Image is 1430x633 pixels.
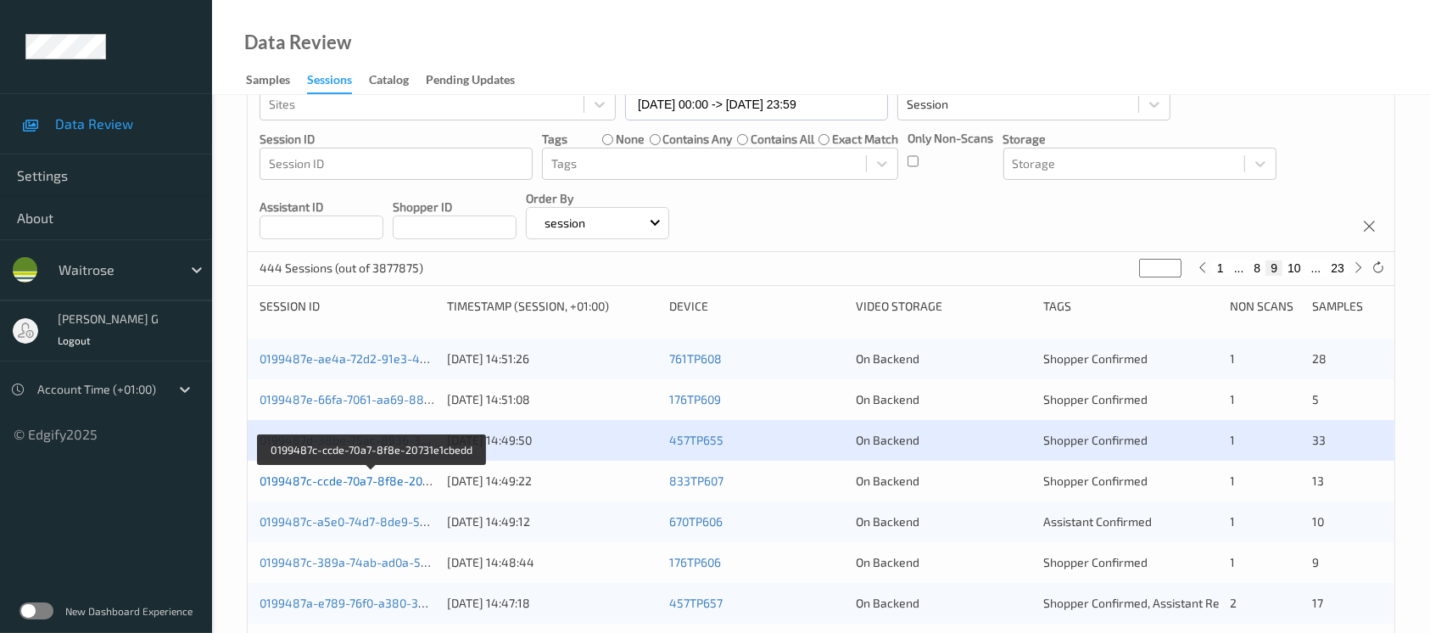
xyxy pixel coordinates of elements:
label: contains all [751,131,814,148]
button: 9 [1265,260,1282,276]
div: Data Review [244,34,351,51]
a: 0199487c-389a-74ab-ad0a-5e7c2b5800e2 [260,555,494,569]
button: ... [1306,260,1327,276]
p: session [539,215,591,232]
div: On Backend [856,595,1031,612]
span: Shopper Confirmed, Assistant Rejected [1043,596,1254,610]
span: Shopper Confirmed [1043,351,1148,366]
div: Sessions [307,71,352,94]
a: 0199487c-ccde-70a7-8f8e-20731e1cbedd [260,473,485,488]
a: 670TP606 [669,514,723,529]
span: Shopper Confirmed [1043,473,1148,488]
div: [DATE] 14:49:50 [447,432,657,449]
a: 833TP607 [669,473,723,488]
div: [DATE] 14:49:12 [447,513,657,530]
div: Pending Updates [426,71,515,92]
div: [DATE] 14:48:44 [447,554,657,571]
a: 176TP606 [669,555,721,569]
div: Samples [1312,298,1383,315]
div: On Backend [856,350,1031,367]
label: exact match [832,131,898,148]
span: 2 [1231,596,1237,610]
div: Session ID [260,298,435,315]
span: Shopper Confirmed [1043,392,1148,406]
a: 0199487c-a5e0-74d7-8de9-51b00c6db51d [260,514,490,529]
span: Shopper Confirmed [1043,433,1148,447]
p: Only Non-Scans [908,130,993,147]
div: [DATE] 14:47:18 [447,595,657,612]
span: 1 [1231,392,1236,406]
a: 457TP657 [669,596,723,610]
div: On Backend [856,513,1031,530]
a: 0199487d-38be-75ac-8936-3a71f83ee284 [260,433,493,447]
div: [DATE] 14:49:22 [447,473,657,490]
span: 1 [1231,514,1236,529]
span: 9 [1312,555,1319,569]
p: Order By [526,190,669,207]
a: 457TP655 [669,433,723,447]
span: 1 [1231,473,1236,488]
span: 13 [1312,473,1324,488]
a: Pending Updates [426,69,532,92]
div: On Backend [856,473,1031,490]
p: Shopper ID [393,199,517,216]
p: Assistant ID [260,199,383,216]
span: 28 [1312,351,1327,366]
div: On Backend [856,391,1031,408]
button: 8 [1249,260,1266,276]
a: 176TP609 [669,392,721,406]
button: 23 [1326,260,1349,276]
a: 0199487e-ae4a-72d2-91e3-43f48a49abe9 [260,351,494,366]
a: 761TP608 [669,351,722,366]
a: Sessions [307,69,369,94]
div: On Backend [856,432,1031,449]
span: 17 [1312,596,1323,610]
a: Catalog [369,69,426,92]
div: [DATE] 14:51:26 [447,350,657,367]
div: [DATE] 14:51:08 [447,391,657,408]
span: Assistant Confirmed [1043,514,1152,529]
span: 1 [1231,351,1236,366]
span: 1 [1231,433,1236,447]
button: 1 [1212,260,1229,276]
a: 0199487e-66fa-7061-aa69-88bf4fa50cbc [260,392,486,406]
div: Samples [246,71,290,92]
p: 444 Sessions (out of 3877875) [260,260,423,277]
span: 1 [1231,555,1236,569]
label: none [616,131,645,148]
span: 10 [1312,514,1324,529]
button: 10 [1282,260,1306,276]
p: Session ID [260,131,533,148]
label: contains any [662,131,732,148]
div: Non Scans [1231,298,1301,315]
a: Samples [246,69,307,92]
div: Timestamp (Session, +01:00) [447,298,657,315]
div: Video Storage [856,298,1031,315]
span: 33 [1312,433,1326,447]
button: ... [1229,260,1249,276]
div: On Backend [856,554,1031,571]
div: Device [669,298,845,315]
div: Tags [1043,298,1219,315]
p: Storage [1003,131,1276,148]
p: Tags [542,131,567,148]
span: 5 [1312,392,1319,406]
a: 0199487a-e789-76f0-a380-35cf83fd27fd [260,596,484,610]
div: Catalog [369,71,409,92]
span: Shopper Confirmed [1043,555,1148,569]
